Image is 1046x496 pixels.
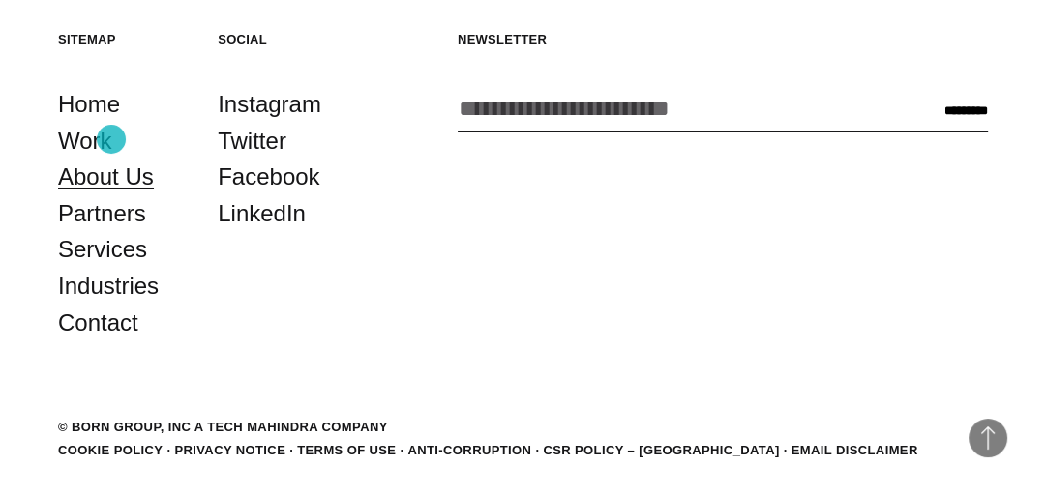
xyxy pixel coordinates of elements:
a: CSR POLICY – [GEOGRAPHIC_DATA] [543,443,779,457]
h5: Sitemap [58,31,189,47]
a: Services [58,231,147,268]
a: Industries [58,268,159,305]
a: Instagram [218,86,321,123]
a: LinkedIn [218,195,306,232]
a: Twitter [218,123,286,160]
a: Anti-Corruption [407,443,531,457]
a: Contact [58,305,138,341]
h5: Social [218,31,348,47]
a: Work [58,123,112,160]
a: Facebook [218,159,319,195]
a: Partners [58,195,146,232]
a: Email Disclaimer [792,443,918,457]
a: About Us [58,159,154,195]
div: © BORN GROUP, INC A Tech Mahindra Company [58,418,388,437]
a: Privacy Notice [174,443,285,457]
a: Cookie Policy [58,443,163,457]
h5: Newsletter [458,31,988,47]
a: Terms of Use [297,443,396,457]
button: Back to Top [969,419,1007,457]
a: Home [58,86,120,123]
